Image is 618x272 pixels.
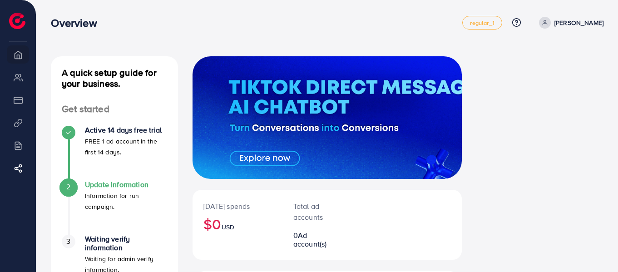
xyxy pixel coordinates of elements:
p: Information for run campaign. [85,190,167,212]
h2: $0 [203,215,272,232]
h4: Waiting verify information [85,235,167,252]
p: Total ad accounts [293,201,339,223]
span: Ad account(s) [293,230,327,249]
a: regular_1 [462,16,502,30]
span: 3 [66,236,70,247]
span: USD [222,223,234,232]
h4: Update Information [85,180,167,189]
h4: A quick setup guide for your business. [51,67,178,89]
span: regular_1 [470,20,494,26]
span: 2 [66,182,70,192]
h2: 0 [293,231,339,248]
li: Update Information [51,180,178,235]
p: [DATE] spends [203,201,272,212]
h4: Get started [51,104,178,115]
a: [PERSON_NAME] [535,17,603,29]
h4: Active 14 days free trial [85,126,167,134]
h3: Overview [51,16,104,30]
p: FREE 1 ad account in the first 14 days. [85,136,167,158]
img: logo [9,13,25,29]
li: Active 14 days free trial [51,126,178,180]
p: [PERSON_NAME] [554,17,603,28]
